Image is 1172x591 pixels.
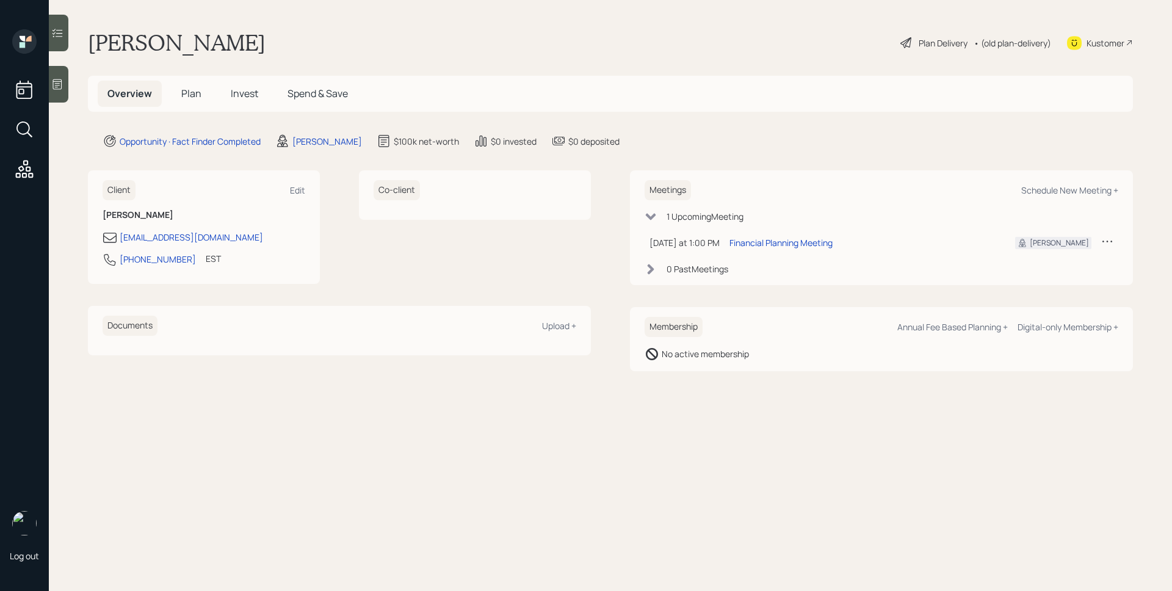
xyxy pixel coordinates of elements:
div: Annual Fee Based Planning + [897,321,1008,333]
span: Plan [181,87,201,100]
div: $0 deposited [568,135,620,148]
div: Digital-only Membership + [1018,321,1118,333]
h6: Meetings [645,180,691,200]
div: [PHONE_NUMBER] [120,253,196,266]
div: EST [206,252,221,265]
span: Overview [107,87,152,100]
div: [PERSON_NAME] [1030,237,1089,248]
h6: Co-client [374,180,420,200]
div: [EMAIL_ADDRESS][DOMAIN_NAME] [120,231,263,244]
div: Schedule New Meeting + [1021,184,1118,196]
div: Opportunity · Fact Finder Completed [120,135,261,148]
span: Invest [231,87,258,100]
div: No active membership [662,347,749,360]
img: james-distasi-headshot.png [12,511,37,535]
div: 0 Past Meeting s [667,263,728,275]
h6: Client [103,180,136,200]
div: Upload + [542,320,576,332]
div: 1 Upcoming Meeting [667,210,743,223]
div: • (old plan-delivery) [974,37,1051,49]
div: Plan Delivery [919,37,968,49]
div: Log out [10,550,39,562]
div: [DATE] at 1:00 PM [649,236,720,249]
h6: Membership [645,317,703,337]
div: Financial Planning Meeting [729,236,833,249]
div: $100k net-worth [394,135,459,148]
div: $0 invested [491,135,537,148]
div: Kustomer [1087,37,1124,49]
div: Edit [290,184,305,196]
h6: Documents [103,316,157,336]
h6: [PERSON_NAME] [103,210,305,220]
span: Spend & Save [288,87,348,100]
h1: [PERSON_NAME] [88,29,266,56]
div: [PERSON_NAME] [292,135,362,148]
